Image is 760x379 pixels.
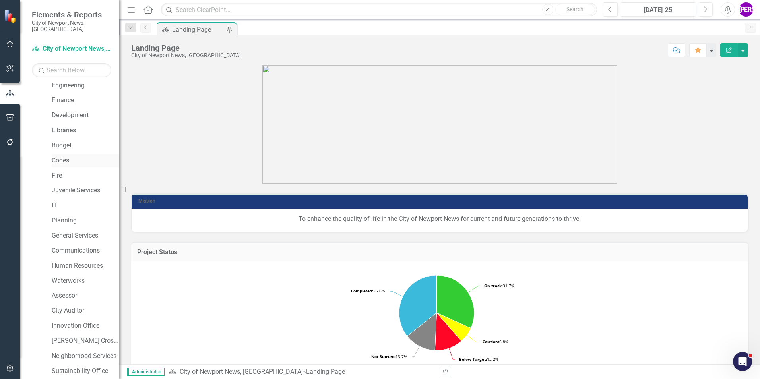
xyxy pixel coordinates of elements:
[52,141,119,150] a: Budget
[483,339,508,344] text: 6.8%
[131,52,241,58] div: City of Newport News, [GEOGRAPHIC_DATA]
[138,199,744,204] h3: Mission
[351,288,385,294] text: 35.6%
[52,126,119,135] a: Libraries
[172,25,225,35] div: Landing Page
[407,313,436,350] path: Not Started, 28.
[399,275,437,336] path: Completed, 73.
[435,313,461,350] path: Below Target, 25.
[484,283,503,288] tspan: On track:
[733,352,752,371] iframe: Intercom live chat
[52,261,119,271] a: Human Resources
[52,216,119,225] a: Planning
[52,81,119,90] a: Engineering
[52,367,119,376] a: Sustainability Office
[169,367,434,377] div: »
[555,4,595,15] button: Search
[52,321,119,331] a: Innovation Office
[371,354,407,359] text: 13.7%
[52,201,119,210] a: IT
[436,275,474,328] path: On track, 65.
[32,19,111,33] small: City of Newport News, [GEOGRAPHIC_DATA]
[371,354,396,359] tspan: Not Started:
[137,249,742,256] h3: Project Status
[161,3,597,17] input: Search ClearPoint...
[131,44,241,52] div: Landing Page
[437,313,471,340] path: Caution, 14.
[52,156,119,165] a: Codes
[306,368,345,375] div: Landing Page
[459,356,498,362] text: 12.2%
[32,44,111,54] a: City of Newport News, [GEOGRAPHIC_DATA]
[739,2,753,17] button: [PERSON_NAME]
[52,231,119,240] a: General Services
[127,368,165,376] span: Administrator
[32,10,111,19] span: Elements & Reports
[52,171,119,180] a: Fire
[52,111,119,120] a: Development
[484,283,514,288] text: 31.7%
[620,2,696,17] button: [DATE]-25
[4,8,19,23] img: ClearPoint Strategy
[52,246,119,255] a: Communications
[459,356,487,362] tspan: Below Target:
[140,215,740,224] p: To enhance the quality of life in the City of Newport News for current and future generations to ...
[180,368,303,375] a: City of Newport News, [GEOGRAPHIC_DATA]
[52,291,119,300] a: Assessor
[351,288,373,294] tspan: Completed:
[52,306,119,315] a: City Auditor
[52,277,119,286] a: Waterworks
[52,186,119,195] a: Juvenile Services
[483,339,499,344] tspan: Caution:
[566,6,584,12] span: Search
[52,96,119,105] a: Finance
[32,63,111,77] input: Search Below...
[52,352,119,361] a: Neighborhood Services
[52,336,119,346] a: [PERSON_NAME] Crossing
[623,5,693,15] div: [DATE]-25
